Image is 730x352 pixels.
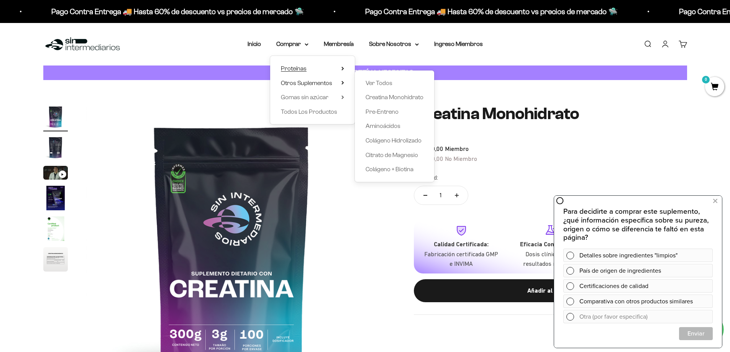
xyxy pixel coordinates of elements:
mark: 0 [701,75,710,84]
p: Fabricación certificada GMP e INVIMA [423,249,500,269]
iframe: zigpoll-iframe [554,195,722,348]
a: Todos Los Productos [281,107,344,117]
summary: Gomas sin azúcar [281,92,344,102]
span: Colágeno Hidrolizado [366,137,422,144]
span: Colágeno + Biotina [366,166,413,172]
p: Pago Contra Entrega 🚚 Hasta 60% de descuento vs precios de mercado 🛸 [365,5,618,18]
a: Inicio [248,41,261,47]
strong: Eficacia Comprobada: [520,241,581,248]
span: Todos Los Productos [281,108,337,115]
a: Ver Todos [366,78,423,88]
strong: Calidad Certificada: [434,241,489,248]
span: Pre-Entreno [366,108,399,115]
summary: Otros Suplementos [281,78,344,88]
button: Ir al artículo 5 [43,216,68,243]
button: Ir al artículo 4 [43,186,68,213]
button: Aumentar cantidad [446,186,468,205]
span: Aminoácidos [366,123,400,129]
span: No Miembro [445,155,477,162]
a: Colágeno + Biotina [366,164,423,174]
p: Pago Contra Entrega 🚚 Hasta 60% de descuento vs precios de mercado 🛸 [51,5,304,18]
img: Creatina Monohidrato [43,186,68,210]
a: 0 [705,83,724,92]
summary: Proteínas [281,64,344,74]
a: Citrato de Magnesio [366,150,423,160]
button: Ir al artículo 1 [43,105,68,131]
button: Ir al artículo 3 [43,166,68,182]
h1: Creatina Monohidrato [414,105,687,123]
button: Ir al artículo 2 [43,135,68,162]
span: Gomas sin azúcar [281,94,328,100]
span: Proteínas [281,65,307,72]
a: Membresía [324,41,354,47]
summary: Comprar [276,39,308,49]
img: Creatina Monohidrato [43,216,68,241]
a: Pre-Entreno [366,107,423,117]
a: Colágeno Hidrolizado [366,136,423,146]
img: Creatina Monohidrato [43,247,68,272]
div: Añadir al carrito [429,286,672,296]
a: Ingreso Miembros [434,41,483,47]
span: Creatina Monohidrato [366,94,423,100]
button: Reducir cantidad [414,186,436,205]
a: 4.74.7 de 5.0 estrellas [414,129,687,138]
img: Creatina Monohidrato [43,105,68,129]
span: Otros Suplementos [281,80,332,86]
span: Ver Todos [366,80,392,86]
a: Aminoácidos [366,121,423,131]
button: Añadir al carrito [414,279,687,302]
a: Creatina Monohidrato [366,92,423,102]
summary: Sobre Nosotros [369,39,419,49]
img: Creatina Monohidrato [43,135,68,160]
button: Ir al artículo 6 [43,247,68,274]
span: Miembro [445,145,469,152]
span: Citrato de Magnesio [366,152,418,158]
p: Dosis clínicas para resultados máximos [512,249,589,269]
